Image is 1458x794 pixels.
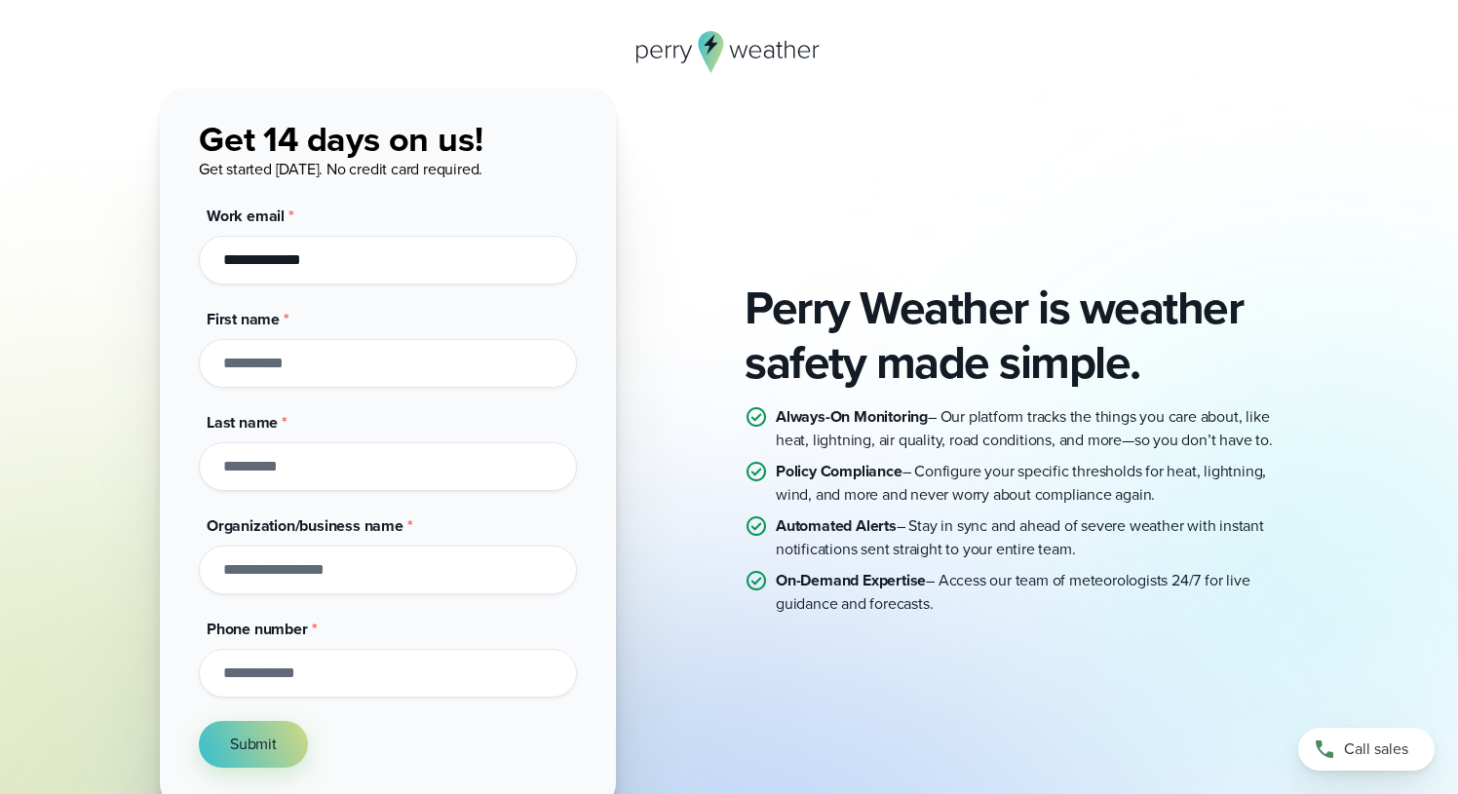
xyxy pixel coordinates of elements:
[776,514,1298,561] p: – Stay in sync and ahead of severe weather with instant notifications sent straight to your entir...
[207,618,308,640] span: Phone number
[1344,737,1408,761] span: Call sales
[776,405,928,428] strong: Always-On Monitoring
[207,205,285,227] span: Work email
[745,281,1298,390] h2: Perry Weather is weather safety made simple.
[776,405,1298,452] p: – Our platform tracks the things you care about, like heat, lightning, air quality, road conditio...
[776,569,926,591] strong: On-Demand Expertise
[776,569,1298,616] p: – Access our team of meteorologists 24/7 for live guidance and forecasts.
[199,113,482,165] span: Get 14 days on us!
[776,460,902,482] strong: Policy Compliance
[1298,728,1435,771] a: Call sales
[230,733,277,756] span: Submit
[199,158,482,180] span: Get started [DATE]. No credit card required.
[207,308,280,330] span: First name
[776,514,897,537] strong: Automated Alerts
[199,721,308,768] button: Submit
[776,460,1298,507] p: – Configure your specific thresholds for heat, lightning, wind, and more and never worry about co...
[207,514,403,537] span: Organization/business name
[207,411,278,434] span: Last name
